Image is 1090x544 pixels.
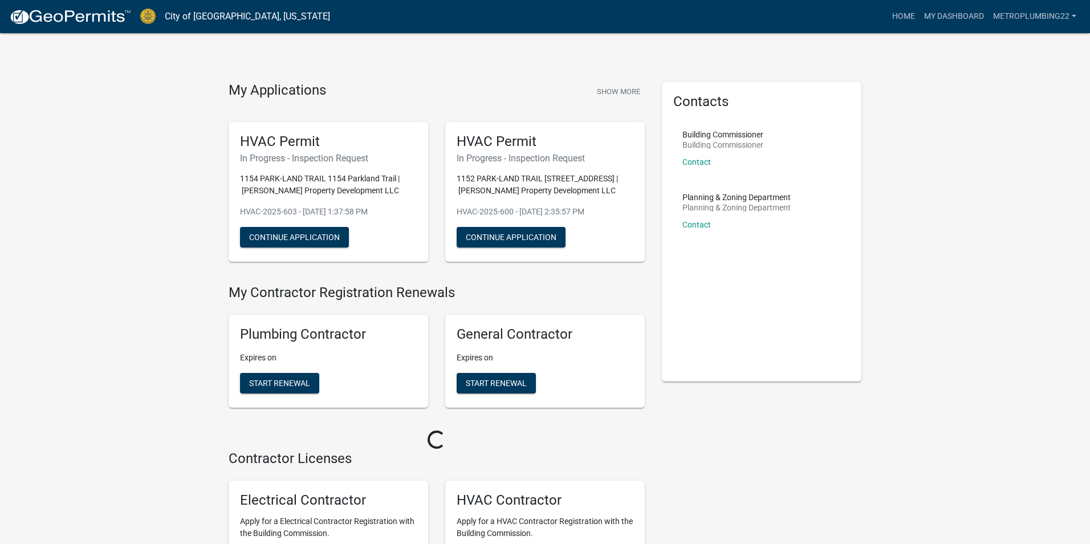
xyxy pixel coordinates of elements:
[989,6,1081,27] a: metroplumbing22
[240,326,417,343] h5: Plumbing Contractor
[457,227,566,247] button: Continue Application
[466,379,527,388] span: Start Renewal
[457,492,633,509] h5: HVAC Contractor
[240,492,417,509] h5: Electrical Contractor
[229,285,645,301] h4: My Contractor Registration Renewals
[457,173,633,197] p: 1152 PARK-LAND TRAIL [STREET_ADDRESS] | [PERSON_NAME] Property Development LLC
[457,206,633,218] p: HVAC-2025-600 - [DATE] 2:35:57 PM
[682,220,711,229] a: Contact
[229,450,645,467] h4: Contractor Licenses
[592,82,645,101] button: Show More
[240,373,319,393] button: Start Renewal
[240,173,417,197] p: 1154 PARK-LAND TRAIL 1154 Parkland Trail | [PERSON_NAME] Property Development LLC
[457,352,633,364] p: Expires on
[920,6,989,27] a: My Dashboard
[229,82,326,99] h4: My Applications
[682,157,711,167] a: Contact
[240,206,417,218] p: HVAC-2025-603 - [DATE] 1:37:58 PM
[240,153,417,164] h6: In Progress - Inspection Request
[457,326,633,343] h5: General Contractor
[888,6,920,27] a: Home
[240,227,349,247] button: Continue Application
[240,352,417,364] p: Expires on
[682,193,791,201] p: Planning & Zoning Department
[457,515,633,539] p: Apply for a HVAC Contractor Registration with the Building Commission.
[457,133,633,150] h5: HVAC Permit
[673,94,850,110] h5: Contacts
[457,373,536,393] button: Start Renewal
[229,285,645,417] wm-registration-list-section: My Contractor Registration Renewals
[682,204,791,212] p: Planning & Zoning Department
[165,7,330,26] a: City of [GEOGRAPHIC_DATA], [US_STATE]
[682,141,763,149] p: Building Commissioner
[682,131,763,139] p: Building Commissioner
[240,133,417,150] h5: HVAC Permit
[140,9,156,24] img: City of Jeffersonville, Indiana
[457,153,633,164] h6: In Progress - Inspection Request
[249,379,310,388] span: Start Renewal
[240,515,417,539] p: Apply for a Electrical Contractor Registration with the Building Commission.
